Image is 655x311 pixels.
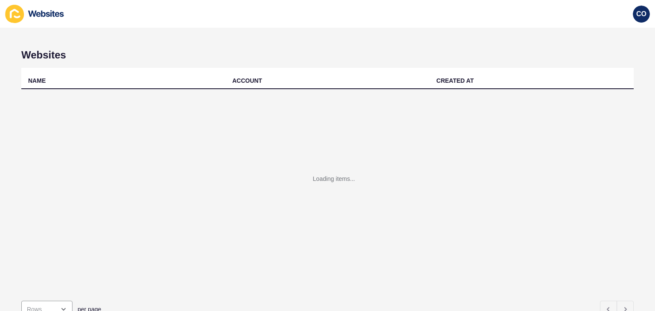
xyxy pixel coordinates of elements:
div: ACCOUNT [232,76,262,85]
div: Loading items... [313,174,355,183]
div: NAME [28,76,46,85]
div: CREATED AT [436,76,474,85]
h1: Websites [21,49,634,61]
span: CO [636,10,646,18]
